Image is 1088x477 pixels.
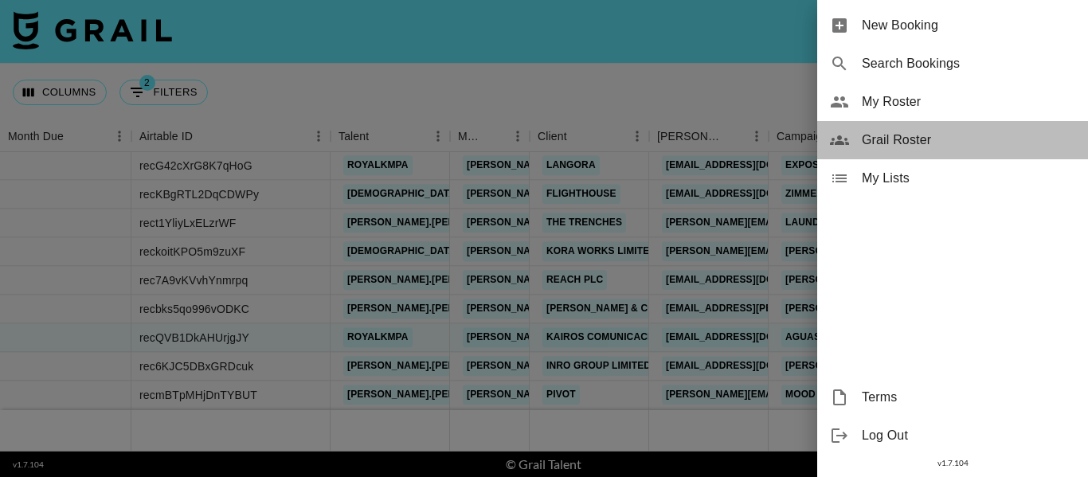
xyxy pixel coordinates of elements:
div: Log Out [817,416,1088,455]
div: My Lists [817,159,1088,197]
div: v 1.7.104 [817,455,1088,471]
span: New Booking [862,16,1075,35]
span: Log Out [862,426,1075,445]
span: Search Bookings [862,54,1075,73]
span: My Lists [862,169,1075,188]
div: Search Bookings [817,45,1088,83]
div: Terms [817,378,1088,416]
span: My Roster [862,92,1075,111]
div: My Roster [817,83,1088,121]
div: Grail Roster [817,121,1088,159]
span: Grail Roster [862,131,1075,150]
span: Terms [862,388,1075,407]
div: New Booking [817,6,1088,45]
